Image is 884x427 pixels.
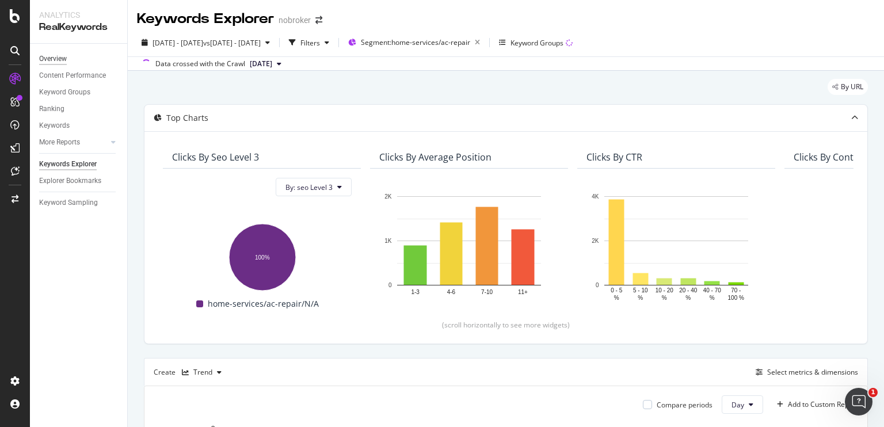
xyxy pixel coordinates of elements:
div: legacy label [828,79,868,95]
button: Filters [284,33,334,52]
div: Keywords [39,120,70,132]
span: Segment: home-services/ac-repair [361,37,470,47]
div: More Reports [39,136,80,148]
a: Content Performance [39,70,119,82]
div: Data crossed with the Crawl [155,59,245,69]
text: 5 - 10 [633,287,648,293]
a: Overview [39,53,119,65]
a: More Reports [39,136,108,148]
div: arrow-right-arrow-left [315,16,322,24]
text: 11+ [518,289,528,295]
text: % [685,295,691,301]
iframe: Intercom live chat [845,388,872,415]
div: Add to Custom Report [788,401,858,408]
button: [DATE] - [DATE]vs[DATE] - [DATE] [137,33,275,52]
span: home-services/ac-repair/N/A [208,297,319,311]
div: Analytics [39,9,118,21]
div: Explorer Bookmarks [39,175,101,187]
button: By: seo Level 3 [276,178,352,196]
div: Ranking [39,103,64,115]
div: Clicks By seo Level 3 [172,151,259,163]
a: Keyword Groups [39,86,119,98]
div: Trend [193,369,212,376]
text: 70 - [731,287,741,293]
div: Top Charts [166,112,208,124]
span: [DATE] - [DATE] [153,38,203,48]
text: 10 - 20 [656,287,674,293]
div: nobroker [279,14,311,26]
div: Keywords Explorer [39,158,97,170]
span: Day [731,400,744,410]
button: Select metrics & dimensions [751,365,858,379]
text: 100 % [728,295,744,301]
text: 2K [592,238,599,244]
text: % [710,295,715,301]
button: Trend [177,363,226,382]
div: Keyword Sampling [39,197,98,209]
button: Keyword Groups [494,33,577,52]
a: Keywords [39,120,119,132]
text: % [662,295,667,301]
div: RealKeywords [39,21,118,34]
text: 4-6 [447,289,456,295]
div: Keyword Groups [39,86,90,98]
span: By: seo Level 3 [285,182,333,192]
button: Segment:home-services/ac-repair [344,33,485,52]
text: 1-3 [411,289,420,295]
text: 100% [255,254,270,261]
text: 0 [596,282,599,288]
div: Keywords Explorer [137,9,274,29]
svg: A chart. [586,190,766,302]
text: 40 - 70 [703,287,722,293]
div: Clicks By Average Position [379,151,491,163]
div: Filters [300,38,320,48]
span: vs [DATE] - [DATE] [203,38,261,48]
a: Ranking [39,103,119,115]
text: 2K [384,193,392,200]
div: Compare periods [657,400,712,410]
text: 1K [384,238,392,244]
div: Overview [39,53,67,65]
div: Select metrics & dimensions [767,367,858,377]
button: Add to Custom Report [772,395,858,414]
div: Create [154,363,226,382]
text: % [638,295,643,301]
div: Keyword Groups [510,38,563,48]
a: Keyword Sampling [39,197,119,209]
svg: A chart. [379,190,559,302]
text: 4K [592,193,599,200]
div: (scroll horizontally to see more widgets) [158,320,853,330]
svg: A chart. [172,218,352,292]
text: 20 - 40 [679,287,698,293]
text: 0 [388,282,392,288]
text: 0 - 5 [611,287,622,293]
button: [DATE] [245,57,286,71]
div: Content Performance [39,70,106,82]
span: 1 [868,388,878,397]
text: % [614,295,619,301]
a: Keywords Explorer [39,158,119,170]
span: By URL [841,83,863,90]
div: Clicks By CTR [586,151,642,163]
span: 2025 Sep. 1st [250,59,272,69]
button: Day [722,395,763,414]
a: Explorer Bookmarks [39,175,119,187]
text: 7-10 [481,289,493,295]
